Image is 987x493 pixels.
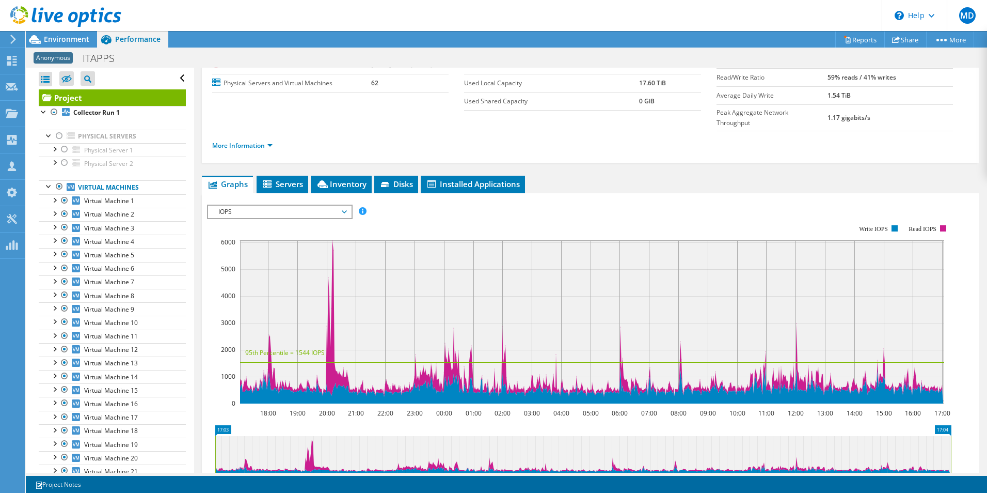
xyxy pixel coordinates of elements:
span: Virtual Machine 4 [84,237,134,246]
text: 04:00 [553,409,569,418]
a: Physical Servers [39,130,186,143]
label: Peak Aggregate Network Throughput [717,107,827,128]
text: 5000 [221,265,235,273]
h1: ITAPPS [78,53,131,64]
a: Virtual Machine 7 [39,275,186,289]
span: Anonymous [34,52,73,64]
text: 18:00 [260,409,276,418]
b: 59% reads / 41% writes [827,73,896,82]
a: Virtual Machine 10 [39,316,186,329]
text: 23:00 [406,409,422,418]
text: 19:00 [289,409,305,418]
span: Virtual Machine 17 [84,413,138,422]
span: Inventory [316,179,367,189]
b: 1.54 TiB [827,91,851,100]
a: More [926,32,974,48]
label: Read/Write Ratio [717,72,827,83]
text: 16:00 [904,409,920,418]
a: Virtual Machine 21 [39,465,186,478]
b: 17.60 TiB [639,79,666,87]
a: Virtual Machine 9 [39,302,186,316]
span: Virtual Machine 13 [84,359,138,367]
a: More Information [212,141,273,150]
text: 6000 [221,238,235,246]
label: Physical Servers and Virtual Machines [212,78,371,88]
a: Share [884,32,927,48]
span: Virtual Machine 2 [84,210,134,219]
span: Environment [44,34,89,44]
span: IOPS [213,206,346,218]
span: Virtual Machine 14 [84,373,138,381]
span: Virtual Machine 1 [84,196,134,205]
text: 2000 [221,345,235,354]
text: 3000 [221,318,235,327]
span: Virtual Machine 7 [84,278,134,286]
span: Physical Server 1 [84,146,133,155]
a: Virtual Machine 11 [39,330,186,343]
text: 0 [232,399,235,408]
a: Virtual Machine 20 [39,451,186,465]
span: Virtual Machine 18 [84,426,138,435]
span: Virtual Machine 15 [84,386,138,395]
a: Project [39,89,186,106]
a: Reports [835,32,885,48]
a: Virtual Machine 17 [39,411,186,424]
a: Collector Run 1 [39,106,186,119]
span: Virtual Machine 19 [84,440,138,449]
text: 95th Percentile = 1544 IOPS [245,348,325,357]
text: 11:00 [758,409,774,418]
text: 01:00 [465,409,481,418]
a: Virtual Machine 13 [39,357,186,370]
label: Used Local Capacity [464,78,639,88]
text: 12:00 [787,409,803,418]
span: Graphs [207,179,248,189]
text: 4000 [221,291,235,300]
text: 13:00 [817,409,833,418]
a: Virtual Machine 8 [39,289,186,302]
a: Virtual Machine 12 [39,343,186,357]
span: Virtual Machine 6 [84,264,134,273]
text: 22:00 [377,409,393,418]
span: Virtual Machine 10 [84,318,138,327]
a: Virtual Machine 5 [39,248,186,261]
span: Virtual Machine 20 [84,454,138,463]
a: Virtual Machine 2 [39,208,186,221]
a: Physical Server 2 [39,157,186,170]
text: 07:00 [641,409,657,418]
b: Collector Run 1 [73,108,120,117]
span: MD [959,7,976,24]
a: Virtual Machine 15 [39,383,186,397]
text: 05:00 [582,409,598,418]
b: [DATE] 17:04 (-04:00) [371,60,433,69]
text: 03:00 [523,409,539,418]
text: 15:00 [875,409,892,418]
text: Write IOPS [859,225,888,233]
text: 09:00 [699,409,715,418]
text: 06:00 [611,409,627,418]
a: Physical Server 1 [39,143,186,157]
label: Used Shared Capacity [464,96,639,106]
span: Physical Server 2 [84,159,133,168]
text: 1000 [221,372,235,381]
text: 00:00 [436,409,452,418]
text: 14:00 [846,409,862,418]
span: Virtual Machine 9 [84,305,134,314]
a: Virtual Machine 6 [39,262,186,275]
a: Virtual Machines [39,180,186,194]
b: 0 GiB [639,97,655,105]
text: 20:00 [319,409,335,418]
a: Project Notes [28,478,88,491]
span: Virtual Machine 11 [84,332,138,341]
span: Disks [379,179,413,189]
a: Virtual Machine 16 [39,397,186,410]
text: 10:00 [729,409,745,418]
a: Virtual Machine 18 [39,424,186,438]
text: 02:00 [494,409,510,418]
span: Virtual Machine 21 [84,467,138,476]
b: 62 [371,79,378,87]
label: Average Daily Write [717,90,827,101]
span: Virtual Machine 3 [84,224,134,233]
a: Virtual Machine 1 [39,194,186,208]
svg: \n [895,11,904,20]
span: Servers [262,179,303,189]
